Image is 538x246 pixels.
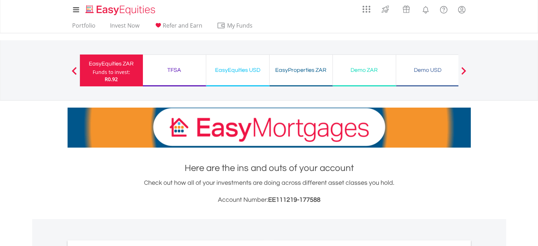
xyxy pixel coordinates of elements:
[68,108,471,148] img: EasyMortage Promotion Banner
[147,65,202,75] div: TFSA
[400,65,455,75] div: Demo USD
[457,70,471,78] button: Next
[363,5,370,13] img: grid-menu-icon.svg
[93,69,130,76] div: Funds to invest:
[396,2,417,15] a: Vouchers
[380,4,391,15] img: thrive-v2.svg
[400,4,412,15] img: vouchers-v2.svg
[69,22,98,33] a: Portfolio
[105,76,118,82] span: R0.92
[268,196,320,203] span: EE111219-177588
[337,65,392,75] div: Demo ZAR
[68,195,471,205] h3: Account Number:
[68,162,471,175] h1: Here are the ins and outs of your account
[358,2,375,13] a: AppsGrid
[435,2,453,16] a: FAQ's and Support
[453,2,471,17] a: My Profile
[417,2,435,16] a: Notifications
[163,22,202,29] span: Refer and Earn
[151,22,205,33] a: Refer and Earn
[274,65,328,75] div: EasyProperties ZAR
[68,178,471,205] div: Check out how all of your investments are doing across different asset classes you hold.
[84,4,158,16] img: EasyEquities_Logo.png
[84,59,139,69] div: EasyEquities ZAR
[210,65,265,75] div: EasyEquities USD
[67,70,81,78] button: Previous
[107,22,142,33] a: Invest Now
[83,2,158,16] a: Home page
[217,21,263,30] span: My Funds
